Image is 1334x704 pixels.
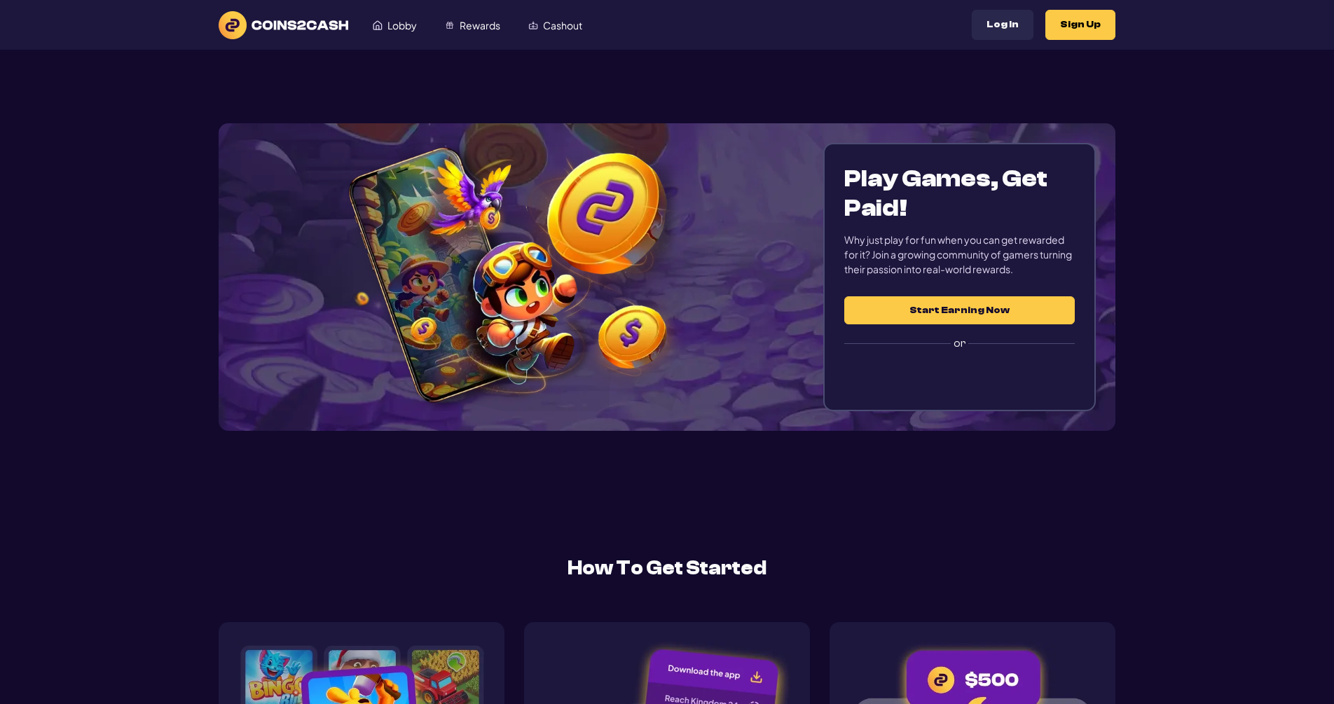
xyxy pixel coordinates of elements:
span: Lobby [387,20,417,30]
button: Sign Up [1045,10,1115,40]
h2: How To Get Started [219,553,1115,583]
img: Lobby [373,20,383,30]
span: Cashout [543,20,582,30]
h1: Play Games, Get Paid! [844,164,1075,223]
img: Cashout [528,20,538,30]
span: Rewards [460,20,500,30]
a: Rewards [431,12,514,39]
img: logo text [219,11,348,39]
a: Lobby [359,12,431,39]
div: Why just play for fun when you can get rewarded for it? Join a growing community of gamers turnin... [844,233,1075,277]
button: Start Earning Now [844,296,1075,324]
a: Cashout [514,12,596,39]
button: Log In [972,10,1033,40]
img: Rewards [445,20,455,30]
label: or [844,324,1075,362]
